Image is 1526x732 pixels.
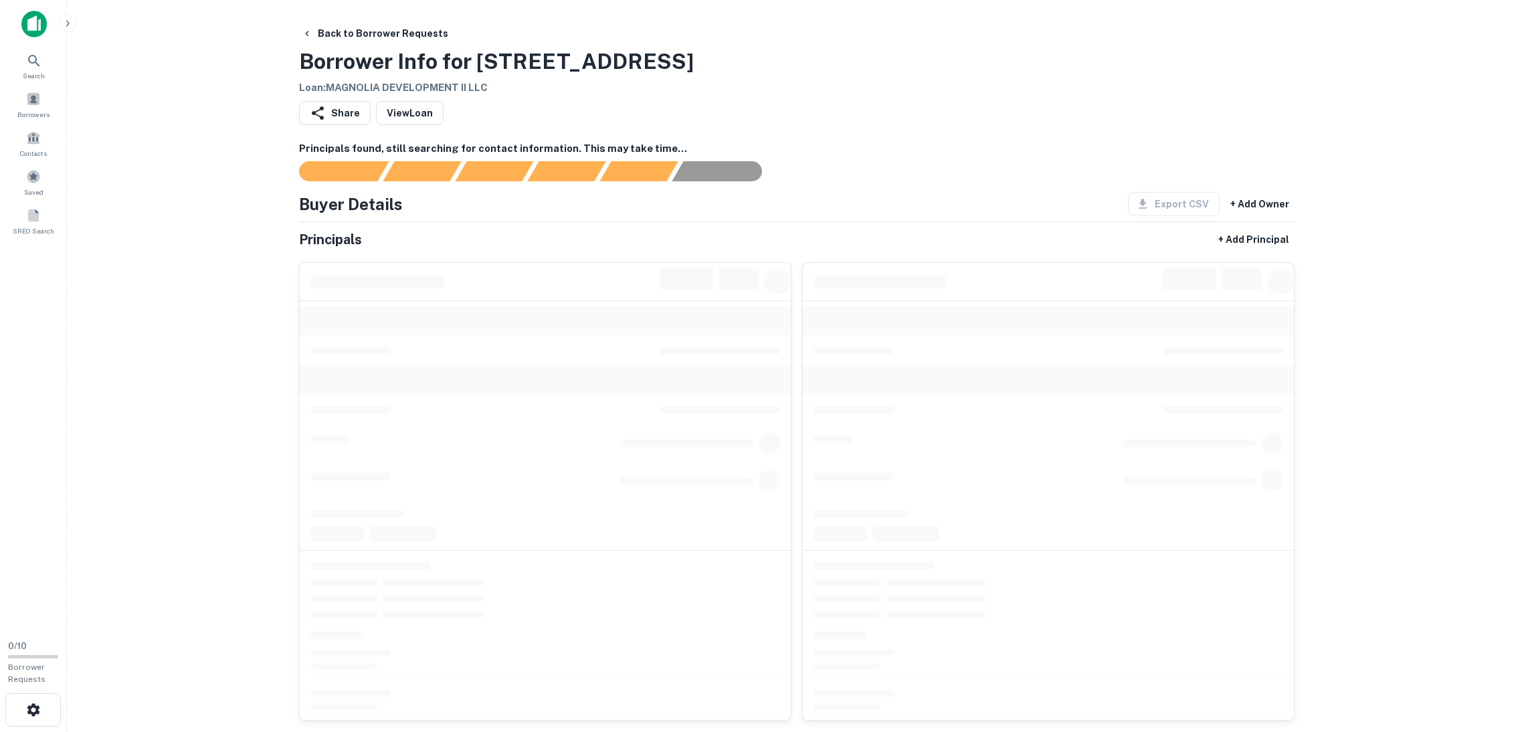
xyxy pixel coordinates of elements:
button: Share [299,101,371,125]
a: ViewLoan [376,101,444,125]
span: 0 / 10 [8,641,27,651]
iframe: Chat Widget [1459,625,1526,689]
button: Back to Borrower Requests [296,21,454,45]
span: Borrowers [17,109,50,120]
button: + Add Owner [1225,192,1295,216]
h3: Borrower Info for [STREET_ADDRESS] [299,45,694,78]
span: Contacts [20,148,47,159]
a: SREO Search [4,203,63,239]
span: Borrower Requests [8,662,45,684]
div: Sending borrower request to AI... [283,161,383,181]
h6: Principals found, still searching for contact information. This may take time... [299,141,1295,157]
div: AI fulfillment process complete. [672,161,778,181]
h5: Principals [299,230,362,250]
a: Search [4,48,63,84]
h4: Buyer Details [299,192,403,216]
img: capitalize-icon.png [21,11,47,37]
span: Search [23,70,45,81]
div: Your request is received and processing... [383,161,461,181]
div: Principals found, AI now looking for contact information... [527,161,605,181]
a: Borrowers [4,86,63,122]
button: + Add Principal [1213,227,1295,252]
h6: Loan : MAGNOLIA DEVELOPMENT II LLC [299,80,694,96]
a: Contacts [4,125,63,161]
div: Documents found, AI parsing details... [455,161,533,181]
div: Principals found, still searching for contact information. This may take time... [599,161,678,181]
span: SREO Search [13,225,54,236]
a: Saved [4,164,63,200]
span: Saved [24,187,43,197]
